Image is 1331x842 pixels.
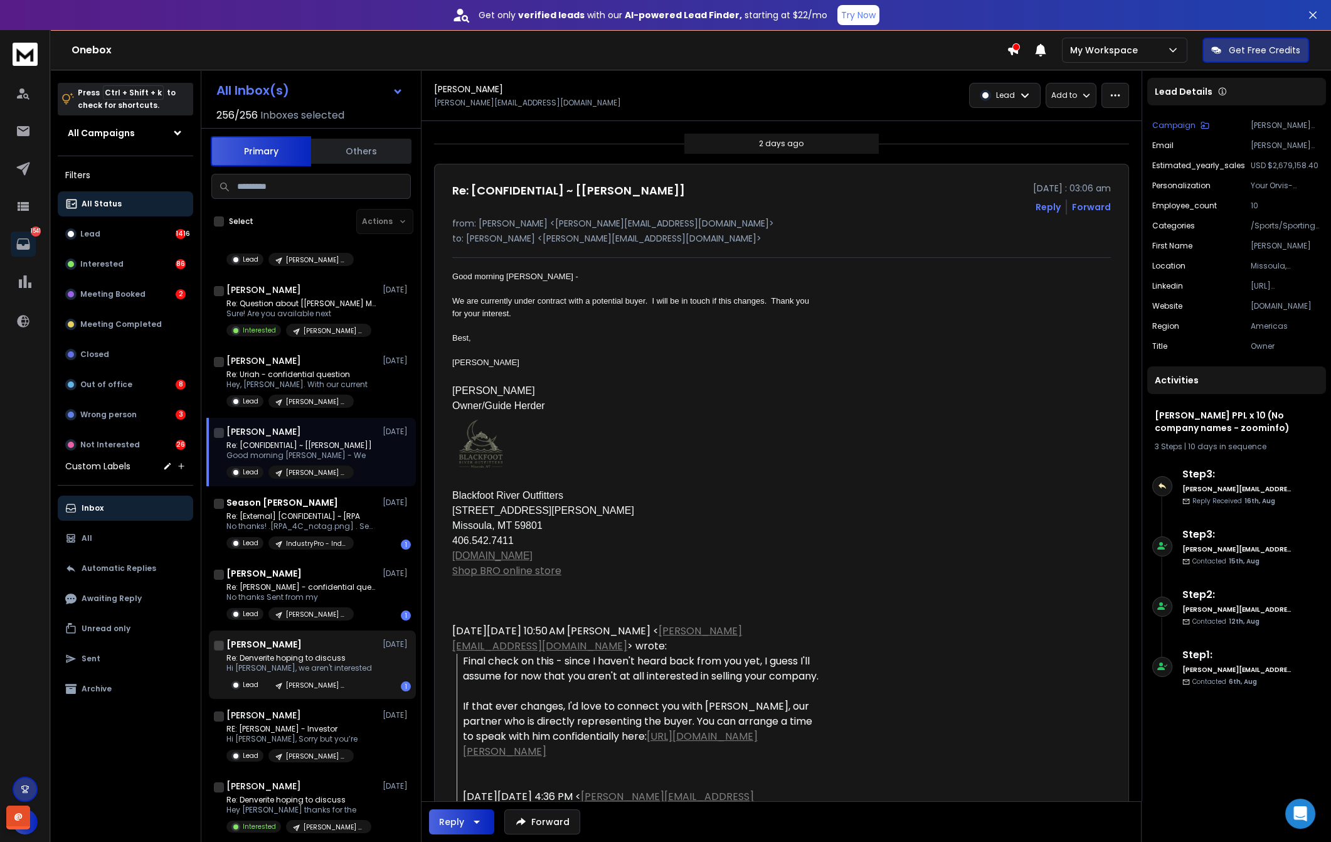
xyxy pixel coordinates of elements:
font: Missoula, MT 59801 [452,520,543,531]
button: Archive [58,676,193,701]
span: 10 days in sequence [1188,441,1266,452]
p: Automatic Replies [82,563,156,573]
p: [PERSON_NAME] Point [286,397,346,407]
p: My Workspace [1070,44,1143,56]
h6: Step 1 : [1182,647,1292,663]
p: Lead [243,609,258,619]
p: [PERSON_NAME] Point [304,326,364,336]
strong: verified leads [518,9,585,21]
p: Contacted [1192,677,1257,686]
p: [PERSON_NAME][EMAIL_ADDRESS][DOMAIN_NAME] [434,98,621,108]
button: Reply [429,809,494,834]
h6: Step 2 : [1182,587,1292,602]
h1: All Campaigns [68,127,135,139]
button: All Inbox(s) [206,78,413,103]
p: Interested [243,326,276,335]
p: Get Free Credits [1229,44,1300,56]
p: [DATE] [383,498,411,508]
button: All Status [58,191,193,216]
p: Lead Details [1155,85,1212,98]
p: Lead [243,751,258,760]
p: Lead [243,255,258,264]
p: 10 [1251,201,1321,211]
p: First Name [1152,241,1192,251]
div: 26 [176,440,186,450]
h1: [PERSON_NAME] [226,567,302,580]
p: Sent [82,654,100,664]
button: Out of office8 [58,372,193,397]
p: Unread only [82,624,130,634]
div: 1 [401,610,411,621]
p: [PERSON_NAME] Point [304,823,364,832]
p: website [1152,301,1182,311]
strong: AI-powered Lead Finder, [625,9,742,21]
button: Not Interested26 [58,432,193,457]
p: location [1152,261,1185,271]
h6: [PERSON_NAME][EMAIL_ADDRESS][DOMAIN_NAME] [1182,545,1292,554]
div: @ [6,806,30,829]
button: Campaign [1152,120,1209,131]
p: Closed [80,349,109,360]
font: Owner/Guide Herder [452,400,545,411]
div: If that ever changes, I'd love to connect you with [PERSON_NAME], our partner who is directly rep... [463,699,819,759]
p: title [1152,341,1167,351]
div: 3 [176,410,186,420]
div: | [1155,442,1318,452]
p: [PERSON_NAME] PPL x 10 (No company names - zoominfo) [286,468,346,477]
div: 1 [401,681,411,691]
span: 12th, Aug [1229,617,1259,626]
span: 6th, Aug [1229,677,1257,686]
p: Hi [PERSON_NAME], we aren't interested [226,663,372,673]
label: Select [229,216,253,226]
font: [STREET_ADDRESS][PERSON_NAME] [452,505,634,516]
h1: [PERSON_NAME] [226,709,301,722]
p: [DATE] [383,568,411,578]
button: Forward [504,809,580,834]
h1: [PERSON_NAME] [434,83,503,95]
button: All Campaigns [58,120,193,146]
p: Interested [243,822,276,831]
p: Interested [80,259,124,269]
div: 1 [401,540,411,550]
h6: Step 3 : [1182,527,1292,542]
p: [PERSON_NAME] [1251,241,1321,251]
p: No thanks! .[RPA_4C_notag.png] . Season [226,521,377,531]
p: [DATE] [383,639,411,649]
p: Press to check for shortcuts. [78,87,176,112]
p: Re: [PERSON_NAME] - confidential question [226,582,377,592]
p: Lead [80,229,100,239]
button: Awaiting Reply [58,586,193,611]
p: Lead [243,467,258,477]
font: [PERSON_NAME] [452,385,535,396]
p: RE: [PERSON_NAME] - Investor [226,724,358,734]
p: Sure! Are you available next [226,309,377,319]
h6: [PERSON_NAME][EMAIL_ADDRESS][DOMAIN_NAME] [1182,484,1292,494]
span: 15th, Aug [1229,557,1259,566]
a: [URL][DOMAIN_NAME][PERSON_NAME] [463,729,758,759]
div: 1416 [176,229,186,239]
h1: [PERSON_NAME] [226,638,302,651]
p: Personalization [1152,181,1211,191]
p: Owner [1251,341,1321,351]
p: /Sports/Sporting Goods/Fishing [1251,221,1321,231]
p: Campaign [1152,120,1196,131]
p: Reply Received [1192,496,1275,506]
button: Interested86 [58,252,193,277]
div: Open Intercom Messenger [1285,799,1315,829]
p: No thanks Sent from my [226,592,377,602]
div: Activities [1147,366,1326,394]
h1: Re: [CONFIDENTIAL] ~ [[PERSON_NAME]] [452,182,685,200]
p: Americas [1251,321,1321,331]
button: Inbox [58,496,193,521]
p: Re: Denverite hoping to discuss [226,795,371,805]
p: [PERSON_NAME] Point [286,681,346,690]
p: All [82,533,92,543]
div: 2 [176,289,186,299]
p: USD $2,679,158.40 [1251,161,1321,171]
div: Best, [452,332,819,344]
p: [PERSON_NAME] PPL x 10 (No company names - zoominfo) [1251,120,1321,131]
p: [DATE] [383,427,411,437]
h1: [PERSON_NAME] PPL x 10 (No company names - zoominfo) [1155,409,1318,434]
p: Archive [82,684,112,694]
button: All [58,526,193,551]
